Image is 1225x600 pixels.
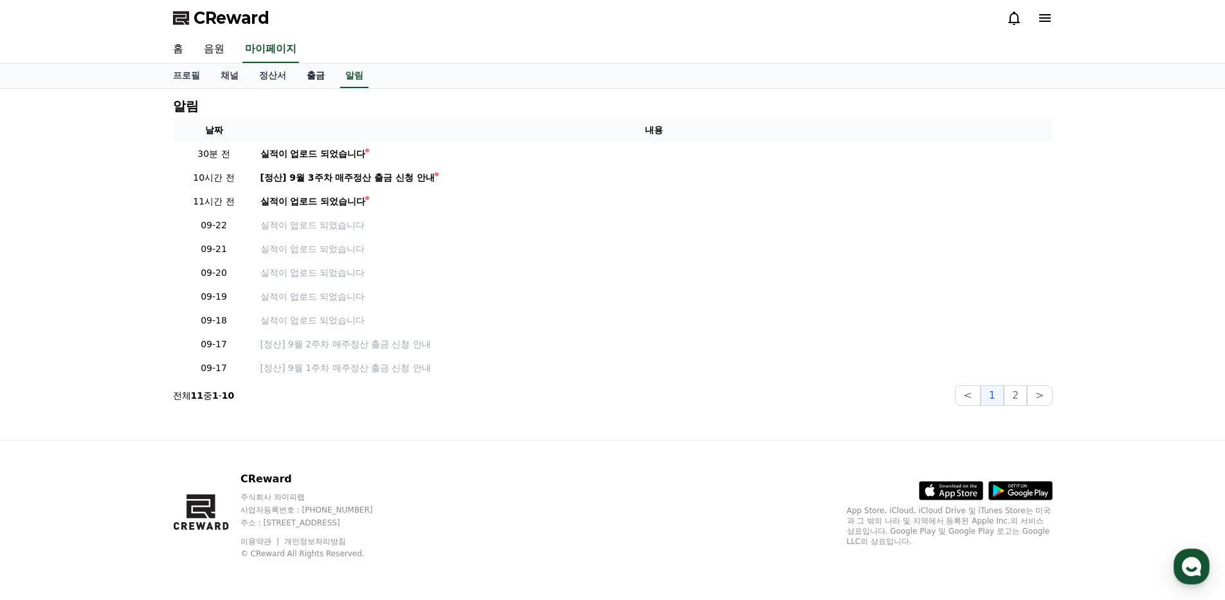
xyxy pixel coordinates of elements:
a: 실적이 업로드 되었습니다 [260,147,1048,161]
button: 1 [981,385,1004,406]
button: 2 [1004,385,1027,406]
a: 대화 [85,408,166,440]
span: CReward [194,8,269,28]
a: 음원 [194,36,235,63]
a: CReward [173,8,269,28]
a: 설정 [166,408,247,440]
th: 날짜 [173,118,255,142]
a: [정산] 9월 2주차 매주정산 출금 신청 안내 [260,338,1048,351]
p: 09-17 [178,338,250,351]
p: 09-21 [178,242,250,256]
p: App Store, iCloud, iCloud Drive 및 iTunes Store는 미국과 그 밖의 나라 및 지역에서 등록된 Apple Inc.의 서비스 상표입니다. Goo... [847,505,1053,547]
p: 09-17 [178,361,250,375]
a: 실적이 업로드 되었습니다 [260,195,1048,208]
a: 홈 [4,408,85,440]
a: 개인정보처리방침 [284,537,346,546]
a: 정산서 [249,64,296,88]
span: 설정 [199,427,214,437]
p: 주식회사 와이피랩 [240,492,397,502]
a: 출금 [296,64,335,88]
a: 이용약관 [240,537,281,546]
a: 채널 [210,64,249,88]
p: 09-22 [178,219,250,232]
a: 실적이 업로드 되었습니다 [260,266,1048,280]
p: 09-19 [178,290,250,304]
a: 마이페이지 [242,36,299,63]
span: 홈 [41,427,48,437]
th: 내용 [255,118,1053,142]
a: 실적이 업로드 되었습니다 [260,219,1048,232]
p: 주소 : [STREET_ADDRESS] [240,518,397,528]
a: 프로필 [163,64,210,88]
p: 09-18 [178,314,250,327]
div: 실적이 업로드 되었습니다 [260,147,366,161]
a: 실적이 업로드 되었습니다 [260,314,1048,327]
a: 실적이 업로드 되었습니다 [260,290,1048,304]
div: [정산] 9월 3주차 매주정산 출금 신청 안내 [260,171,435,185]
strong: 11 [191,390,203,401]
p: CReward [240,471,397,487]
a: [정산] 9월 3주차 매주정산 출금 신청 안내 [260,171,1048,185]
p: 09-20 [178,266,250,280]
a: 실적이 업로드 되었습니다 [260,242,1048,256]
h4: 알림 [173,99,199,113]
a: 알림 [340,64,368,88]
p: 전체 중 - [173,389,235,402]
strong: 1 [212,390,219,401]
a: 홈 [163,36,194,63]
p: 30분 전 [178,147,250,161]
span: 대화 [118,428,133,438]
button: > [1027,385,1052,406]
p: 10시간 전 [178,171,250,185]
p: 사업자등록번호 : [PHONE_NUMBER] [240,505,397,515]
p: © CReward All Rights Reserved. [240,549,397,559]
button: < [955,385,980,406]
strong: 10 [222,390,234,401]
p: 11시간 전 [178,195,250,208]
div: 실적이 업로드 되었습니다 [260,195,366,208]
a: [정산] 9월 1주차 매주정산 출금 신청 안내 [260,361,1048,375]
